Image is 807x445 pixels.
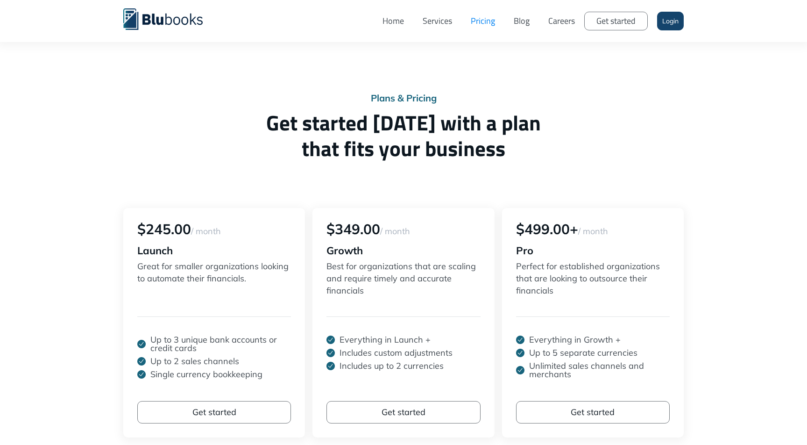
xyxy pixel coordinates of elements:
span: / month [380,226,410,237]
p: Everything in Growth + [529,336,621,344]
a: Pricing [461,7,504,35]
p: Up to 5 separate currencies [529,349,637,357]
p: Everything in Launch + [340,336,431,344]
span: that fits your business [123,136,684,161]
div: $349.00 [326,222,480,236]
a: Login [657,12,684,30]
p: Includes up to 2 currencies [340,362,444,370]
div: Growth [326,245,480,256]
a: Get started [137,401,291,423]
p: Unlimited sales channels and merchants [529,362,670,379]
p: Single currency bookkeeping [150,370,262,379]
p: Up to 3 unique bank accounts or credit cards [150,336,291,352]
a: Get started [584,12,648,30]
a: Blog [504,7,539,35]
p: Includes custom adjustments [340,349,453,357]
div: $499.00+ [516,222,670,236]
a: Get started [326,401,480,423]
div: Pro [516,245,670,256]
a: Home [373,7,413,35]
a: Careers [539,7,584,35]
a: Get started [516,401,670,423]
p: Up to 2 sales channels [150,357,239,366]
a: home [123,7,217,30]
p: Best for organizations that are scaling and require timely and accurate financials [326,260,480,298]
p: Great for smaller organizations looking to automate their financials. [137,260,291,298]
div: Plans & Pricing [123,93,684,103]
div: $245.00 [137,222,291,236]
span: / month [191,226,221,237]
span: / month [578,226,608,237]
h1: Get started [DATE] with a plan [123,110,684,161]
div: Launch [137,245,291,256]
p: Perfect for established organizations that are looking to outsource their financials [516,260,670,298]
a: Services [413,7,461,35]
